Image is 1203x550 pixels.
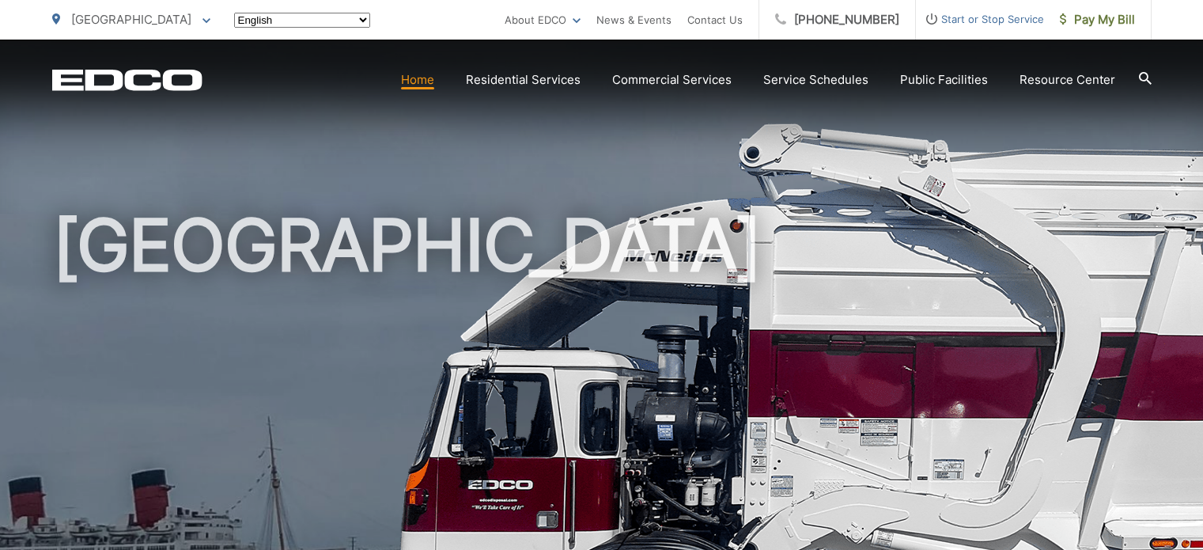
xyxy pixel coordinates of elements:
[763,70,868,89] a: Service Schedules
[71,12,191,27] span: [GEOGRAPHIC_DATA]
[1060,10,1135,29] span: Pay My Bill
[401,70,434,89] a: Home
[466,70,581,89] a: Residential Services
[612,70,732,89] a: Commercial Services
[687,10,743,29] a: Contact Us
[596,10,671,29] a: News & Events
[900,70,988,89] a: Public Facilities
[505,10,581,29] a: About EDCO
[234,13,370,28] select: Select a language
[1020,70,1115,89] a: Resource Center
[52,69,202,91] a: EDCD logo. Return to the homepage.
